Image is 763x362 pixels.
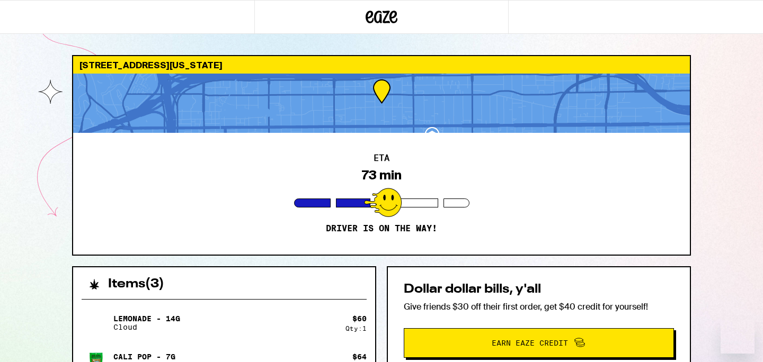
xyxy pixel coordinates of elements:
[113,314,180,323] p: Lemonade - 14g
[82,308,111,338] img: Lemonade - 14g
[345,325,367,332] div: Qty: 1
[73,56,690,74] div: [STREET_ADDRESS][US_STATE]
[362,168,402,183] div: 73 min
[352,352,367,361] div: $ 64
[326,223,437,234] p: Driver is on the way!
[113,352,175,361] p: Cali Pop - 7g
[721,320,755,354] iframe: Button to launch messaging window
[352,314,367,323] div: $ 60
[404,328,674,358] button: Earn Eaze Credit
[404,283,674,296] h2: Dollar dollar bills, y'all
[492,339,568,347] span: Earn Eaze Credit
[113,323,180,331] p: Cloud
[374,154,389,162] h2: ETA
[108,278,164,291] h2: Items ( 3 )
[404,301,674,312] p: Give friends $30 off their first order, get $40 credit for yourself!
